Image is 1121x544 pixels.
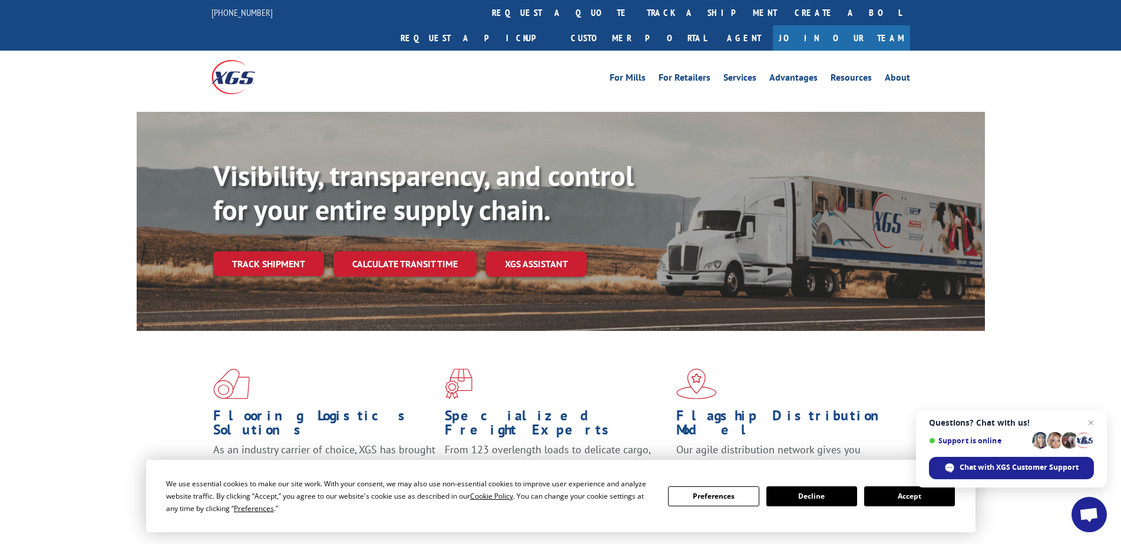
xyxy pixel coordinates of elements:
span: Cookie Policy [470,491,513,501]
a: Advantages [769,73,818,86]
h1: Flagship Distribution Model [676,409,899,443]
a: Customer Portal [562,25,715,51]
span: Support is online [929,436,1028,445]
a: Track shipment [213,251,324,276]
img: xgs-icon-total-supply-chain-intelligence-red [213,369,250,399]
a: [PHONE_NUMBER] [211,6,273,18]
img: xgs-icon-flagship-distribution-model-red [676,369,717,399]
h1: Flooring Logistics Solutions [213,409,436,443]
a: For Retailers [659,73,710,86]
span: Chat with XGS Customer Support [960,462,1079,473]
h1: Specialized Freight Experts [445,409,667,443]
img: xgs-icon-focused-on-flooring-red [445,369,472,399]
span: Close chat [1084,416,1098,430]
a: Calculate transit time [333,251,477,277]
button: Preferences [668,486,759,506]
p: From 123 overlength loads to delicate cargo, our experienced staff knows the best way to move you... [445,443,667,495]
a: For Mills [610,73,646,86]
a: Agent [715,25,773,51]
div: We use essential cookies to make our site work. With your consent, we may also use non-essential ... [166,477,654,515]
button: Accept [864,486,955,506]
b: Visibility, transparency, and control for your entire supply chain. [213,157,634,228]
a: Services [723,73,756,86]
a: Resources [831,73,872,86]
span: Our agile distribution network gives you nationwide inventory management on demand. [676,443,893,470]
a: Request a pickup [392,25,562,51]
span: Questions? Chat with us! [929,418,1094,427]
div: Cookie Consent Prompt [146,460,975,532]
button: Decline [766,486,857,506]
div: Chat with XGS Customer Support [929,457,1094,479]
a: Join Our Team [773,25,910,51]
span: Preferences [234,503,274,513]
div: Open chat [1072,497,1107,532]
a: XGS ASSISTANT [486,251,587,277]
a: About [885,73,910,86]
span: As an industry carrier of choice, XGS has brought innovation and dedication to flooring logistics... [213,443,435,485]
